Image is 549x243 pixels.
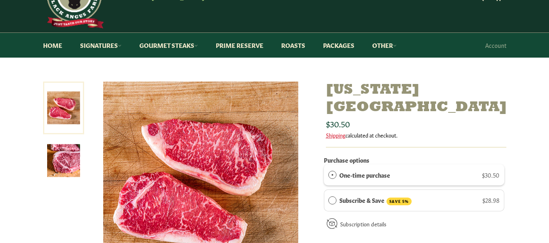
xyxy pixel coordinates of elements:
label: Subscribe & Save [339,196,412,205]
div: calculated at checkout. [326,131,506,139]
a: Roasts [273,33,313,58]
div: One-time purchase [328,170,336,179]
a: Home [35,33,70,58]
img: New York Strip [47,144,80,177]
label: One-time purchase [339,170,390,179]
a: Shipping [326,131,345,139]
a: Account [481,33,510,57]
a: Packages [315,33,362,58]
span: $30.50 [326,118,350,129]
h1: [US_STATE][GEOGRAPHIC_DATA] [326,82,506,116]
span: $28.98 [482,196,499,204]
span: $30.50 [482,171,499,179]
a: Gourmet Steaks [131,33,206,58]
div: Subscribe & Save [328,196,336,204]
label: Purchase options [324,156,369,164]
a: Signatures [72,33,130,58]
a: Other [364,33,405,58]
a: Subscription details [340,220,386,228]
a: Prime Reserve [208,33,271,58]
span: SAVE 5% [386,198,412,205]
